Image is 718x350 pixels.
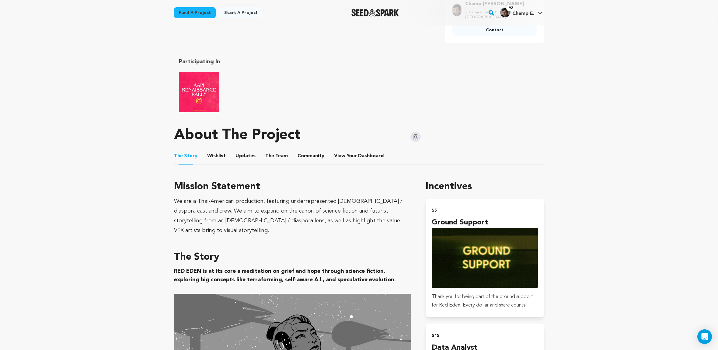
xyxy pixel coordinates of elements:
[174,128,301,143] h1: About The Project
[500,8,510,17] img: c064c1db073dc7d5.png
[298,152,324,160] span: Community
[506,5,515,11] span: 92
[219,7,263,18] a: Start a project
[179,57,354,66] h2: Participating In
[334,152,385,160] span: Your
[265,152,288,160] span: Team
[452,25,537,36] a: Contact
[174,179,411,194] h3: Mission Statement
[426,199,544,317] button: $5 Ground Support incentive Thank you for being part of the ground support for Red Eden! Every do...
[432,206,538,215] h2: $5
[512,11,534,16] span: Champ E.
[351,9,399,16] img: Seed&Spark Logo Dark Mode
[174,250,411,265] h3: The Story
[432,217,538,228] h4: Ground Support
[265,152,274,160] span: The
[426,179,544,194] h1: Incentives
[174,269,396,282] strong: RED EDEN is at its core a meditation on grief and hope through science fiction, exploring big con...
[358,152,384,160] span: Dashboard
[499,6,544,19] span: Champ E.'s Profile
[697,329,712,344] div: Open Intercom Messenger
[351,9,399,16] a: Seed&Spark Homepage
[174,152,197,160] span: Story
[235,152,256,160] span: Updates
[410,132,421,142] img: Seed&Spark Instagram Icon
[334,152,385,160] a: ViewYourDashboard
[499,6,544,17] a: Champ E.'s Profile
[207,152,226,160] span: Wishlist
[432,293,538,310] p: Thank you for being part of the ground support for Red Eden! Every dollar and share counts!
[174,152,183,160] span: The
[500,8,534,17] div: Champ E.'s Profile
[174,196,411,235] div: We are a Thai-American production, featuring underrepresented [DEMOGRAPHIC_DATA] / diaspora cast ...
[432,228,538,288] img: incentive
[179,72,219,112] img: AAPI Renaissance Rally
[174,7,216,18] a: Fund a project
[432,331,538,340] h2: $15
